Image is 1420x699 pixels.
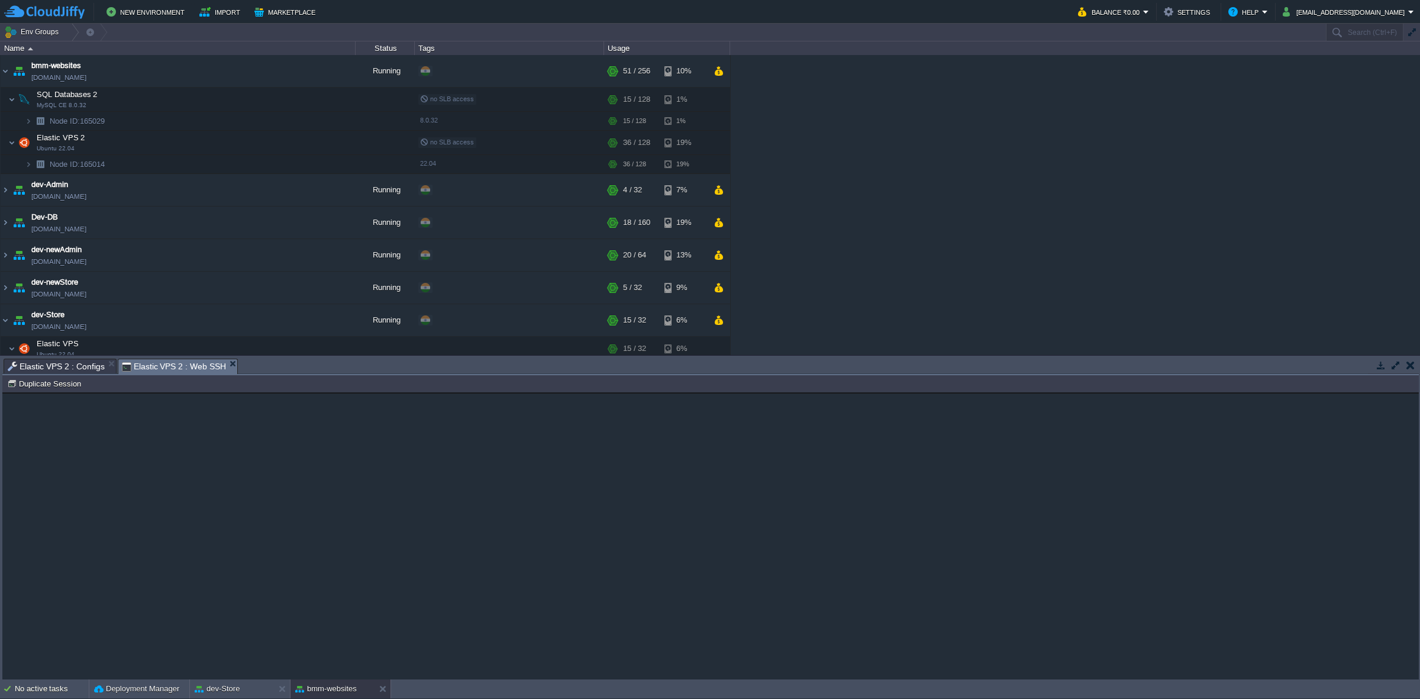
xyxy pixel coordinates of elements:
[94,683,179,695] button: Deployment Manager
[31,288,86,300] span: [DOMAIN_NAME]
[623,207,650,239] div: 18 / 160
[25,112,32,130] img: AMDAwAAAACH5BAEAAAAALAAAAAABAAEAAAICRAEAOw==
[623,337,646,360] div: 15 / 32
[356,272,415,304] div: Running
[11,304,27,336] img: AMDAwAAAACH5BAEAAAAALAAAAAABAAEAAAICRAEAOw==
[1370,652,1408,687] iframe: chat widget
[11,239,27,271] img: AMDAwAAAACH5BAEAAAAALAAAAAABAAEAAAICRAEAOw==
[31,179,68,191] a: dev-Admin
[623,239,646,271] div: 20 / 64
[420,95,474,102] span: no SLB access
[31,60,81,72] a: bmm-websites
[664,304,703,336] div: 6%
[11,272,27,304] img: AMDAwAAAACH5BAEAAAAALAAAAAABAAEAAAICRAEAOw==
[106,5,188,19] button: New Environment
[1228,5,1262,19] button: Help
[25,155,32,173] img: AMDAwAAAACH5BAEAAAAALAAAAAABAAEAAAICRAEAOw==
[356,304,415,336] div: Running
[31,321,86,333] span: [DOMAIN_NAME]
[356,207,415,239] div: Running
[1283,5,1408,19] button: [EMAIL_ADDRESS][DOMAIN_NAME]
[415,41,603,55] div: Tags
[664,272,703,304] div: 9%
[8,88,15,111] img: AMDAwAAAACH5BAEAAAAALAAAAAABAAEAAAICRAEAOw==
[49,159,106,169] span: 165014
[31,223,86,235] span: [DOMAIN_NAME]
[31,256,86,268] span: [DOMAIN_NAME]
[623,174,642,206] div: 4 / 32
[15,679,89,698] div: No active tasks
[1,55,10,87] img: AMDAwAAAACH5BAEAAAAALAAAAAABAAEAAAICRAEAOw==
[664,239,703,271] div: 13%
[356,239,415,271] div: Running
[356,55,415,87] div: Running
[1078,5,1143,19] button: Balance ₹0.00
[1,272,10,304] img: AMDAwAAAACH5BAEAAAAALAAAAAABAAEAAAICRAEAOw==
[11,207,27,239] img: AMDAwAAAACH5BAEAAAAALAAAAAABAAEAAAICRAEAOw==
[49,159,106,169] a: Node ID:165014
[31,244,82,256] a: dev-newAdmin
[35,90,99,99] a: SQL Databases 2MySQL CE 8.0.32
[664,112,703,130] div: 1%
[37,351,75,358] span: Ubuntu 22.04
[7,378,85,389] button: Duplicate Session
[31,309,64,321] a: dev-Store
[4,5,85,20] img: CloudJiffy
[31,72,86,83] span: [DOMAIN_NAME]
[420,160,436,167] span: 22.04
[195,683,240,695] button: dev-Store
[35,133,86,143] span: Elastic VPS 2
[37,145,75,152] span: Ubuntu 22.04
[664,131,703,154] div: 19%
[623,131,650,154] div: 36 / 128
[623,272,642,304] div: 5 / 32
[49,116,106,126] a: Node ID:165029
[664,337,703,360] div: 6%
[1,41,355,55] div: Name
[8,131,15,154] img: AMDAwAAAACH5BAEAAAAALAAAAAABAAEAAAICRAEAOw==
[356,174,415,206] div: Running
[37,102,86,109] span: MySQL CE 8.0.32
[32,112,49,130] img: AMDAwAAAACH5BAEAAAAALAAAAAABAAEAAAICRAEAOw==
[605,41,730,55] div: Usage
[8,359,105,373] span: Elastic VPS 2 : Configs
[254,5,319,19] button: Marketplace
[49,116,106,126] span: 165029
[420,117,438,124] span: 8.0.32
[32,155,49,173] img: AMDAwAAAACH5BAEAAAAALAAAAAABAAEAAAICRAEAOw==
[11,55,27,87] img: AMDAwAAAACH5BAEAAAAALAAAAAABAAEAAAICRAEAOw==
[31,211,58,223] a: Dev-DB
[4,24,63,40] button: Env Groups
[1,239,10,271] img: AMDAwAAAACH5BAEAAAAALAAAAAABAAEAAAICRAEAOw==
[420,138,474,146] span: no SLB access
[623,155,646,173] div: 36 / 128
[31,276,78,288] a: dev-newStore
[28,47,33,50] img: AMDAwAAAACH5BAEAAAAALAAAAAABAAEAAAICRAEAOw==
[50,117,80,125] span: Node ID:
[664,207,703,239] div: 19%
[1,207,10,239] img: AMDAwAAAACH5BAEAAAAALAAAAAABAAEAAAICRAEAOw==
[16,131,33,154] img: AMDAwAAAACH5BAEAAAAALAAAAAABAAEAAAICRAEAOw==
[1,304,10,336] img: AMDAwAAAACH5BAEAAAAALAAAAAABAAEAAAICRAEAOw==
[623,88,650,111] div: 15 / 128
[623,304,646,336] div: 15 / 32
[1164,5,1214,19] button: Settings
[295,683,357,695] button: bmm-websites
[31,191,86,202] span: [DOMAIN_NAME]
[8,337,15,360] img: AMDAwAAAACH5BAEAAAAALAAAAAABAAEAAAICRAEAOw==
[1,174,10,206] img: AMDAwAAAACH5BAEAAAAALAAAAAABAAEAAAICRAEAOw==
[35,133,86,142] a: Elastic VPS 2Ubuntu 22.04
[35,89,99,99] span: SQL Databases 2
[664,155,703,173] div: 19%
[16,88,33,111] img: AMDAwAAAACH5BAEAAAAALAAAAAABAAEAAAICRAEAOw==
[11,174,27,206] img: AMDAwAAAACH5BAEAAAAALAAAAAABAAEAAAICRAEAOw==
[664,88,703,111] div: 1%
[50,160,80,169] span: Node ID:
[35,339,80,348] a: Elastic VPSUbuntu 22.04
[35,339,80,349] span: Elastic VPS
